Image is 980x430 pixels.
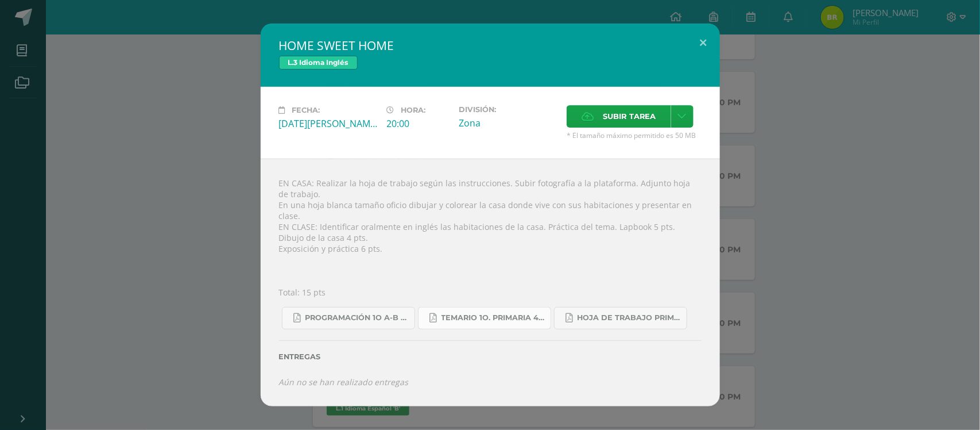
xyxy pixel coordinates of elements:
[261,159,720,406] div: EN CASA: Realizar la hoja de trabajo según las instrucciones. Subir fotografía a la plataforma. A...
[418,307,551,329] a: Temario 1o. primaria 4-2025.pdf
[387,117,450,130] div: 20:00
[292,106,320,114] span: Fecha:
[279,377,409,387] i: Aún no se han realizado entregas
[459,105,557,114] label: División:
[279,56,358,70] span: L.3 Idioma Inglés
[567,130,702,140] span: * El tamaño máximo permitido es 50 MB
[554,307,687,329] a: Hoja de trabajo PRIMERO1.pdf
[279,352,702,361] label: Entregas
[401,106,426,114] span: Hora:
[279,37,702,53] h2: HOME SWEET HOME
[459,117,557,129] div: Zona
[603,106,656,127] span: Subir tarea
[687,24,720,63] button: Close (Esc)
[578,313,681,322] span: Hoja de trabajo PRIMERO1.pdf
[282,307,415,329] a: Programación 1o A-B Inglés.pdf
[279,117,378,130] div: [DATE][PERSON_NAME]
[305,313,409,322] span: Programación 1o A-B Inglés.pdf
[441,313,545,322] span: Temario 1o. primaria 4-2025.pdf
